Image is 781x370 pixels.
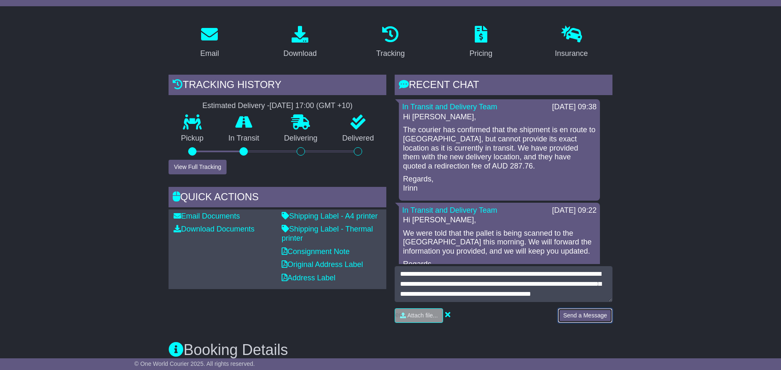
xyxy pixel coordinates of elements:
span: © One World Courier 2025. All rights reserved. [134,360,255,367]
h3: Booking Details [169,342,612,358]
div: Download [283,48,317,59]
div: [DATE] 17:00 (GMT +10) [270,101,353,111]
a: Email Documents [174,212,240,220]
div: Insurance [555,48,588,59]
a: Insurance [549,23,593,62]
a: Download Documents [174,225,254,233]
div: Email [200,48,219,59]
button: Send a Message [558,308,612,323]
p: In Transit [216,134,272,143]
p: Pickup [169,134,216,143]
a: In Transit and Delivery Team [402,103,497,111]
div: RECENT CHAT [395,75,612,97]
a: Tracking [371,23,410,62]
button: View Full Tracking [169,160,227,174]
p: We were told that the pallet is being scanned to the [GEOGRAPHIC_DATA] this morning. We will forw... [403,229,596,256]
p: Hi [PERSON_NAME], [403,113,596,122]
div: [DATE] 09:22 [552,206,597,215]
a: Consignment Note [282,247,350,256]
div: Tracking history [169,75,386,97]
p: Regards, Irinn [403,175,596,193]
p: Delivered [330,134,387,143]
div: Quick Actions [169,187,386,209]
div: Pricing [469,48,492,59]
a: Email [195,23,224,62]
a: Pricing [464,23,498,62]
a: Address Label [282,274,335,282]
a: In Transit and Delivery Team [402,206,497,214]
a: Download [278,23,322,62]
a: Shipping Label - Thermal printer [282,225,373,242]
p: Hi [PERSON_NAME], [403,216,596,225]
p: The courier has confirmed that the shipment is en route to [GEOGRAPHIC_DATA], but cannot provide ... [403,126,596,171]
div: [DATE] 09:38 [552,103,597,112]
div: Estimated Delivery - [169,101,386,111]
p: Regards, Irinn [403,260,596,278]
div: Tracking [376,48,405,59]
a: Original Address Label [282,260,363,269]
p: Delivering [272,134,330,143]
a: Shipping Label - A4 printer [282,212,378,220]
